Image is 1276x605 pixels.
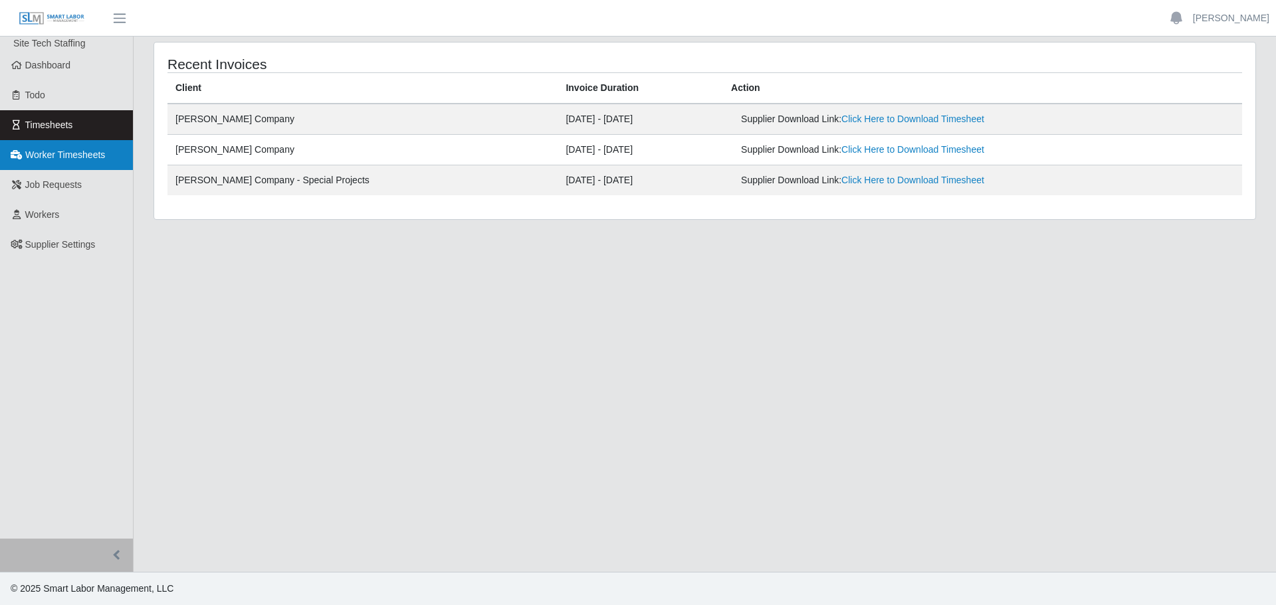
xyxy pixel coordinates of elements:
[841,114,984,124] a: Click Here to Download Timesheet
[841,175,984,185] a: Click Here to Download Timesheet
[13,38,85,48] span: Site Tech Staffing
[1193,11,1269,25] a: [PERSON_NAME]
[741,112,1057,126] div: Supplier Download Link:
[25,149,105,160] span: Worker Timesheets
[167,165,558,196] td: [PERSON_NAME] Company - Special Projects
[167,135,558,165] td: [PERSON_NAME] Company
[19,11,85,26] img: SLM Logo
[25,179,82,190] span: Job Requests
[25,60,71,70] span: Dashboard
[25,120,73,130] span: Timesheets
[25,209,60,220] span: Workers
[741,143,1057,157] div: Supplier Download Link:
[723,73,1242,104] th: Action
[11,583,173,594] span: © 2025 Smart Labor Management, LLC
[167,73,558,104] th: Client
[558,104,723,135] td: [DATE] - [DATE]
[25,90,45,100] span: Todo
[741,173,1057,187] div: Supplier Download Link:
[841,144,984,155] a: Click Here to Download Timesheet
[25,239,96,250] span: Supplier Settings
[558,165,723,196] td: [DATE] - [DATE]
[167,56,603,72] h4: Recent Invoices
[167,104,558,135] td: [PERSON_NAME] Company
[558,73,723,104] th: Invoice Duration
[558,135,723,165] td: [DATE] - [DATE]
